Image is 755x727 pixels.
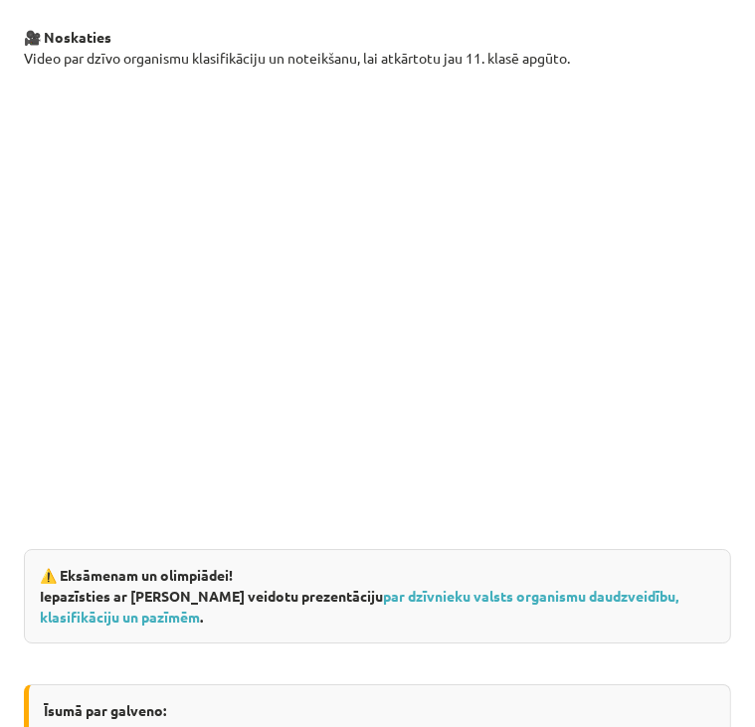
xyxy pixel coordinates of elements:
a: par dzīvnieku valsts organismu daudzveidību, klasifikāciju un pazīmēm [40,587,678,626]
strong: Iepazīsties ar [PERSON_NAME] veidotu prezentāciju . [40,587,678,626]
strong: Īsumā par galveno: [44,701,166,719]
strong: ⚠️ Eksāmenam un olimpiādei! [40,566,233,584]
strong: 🎥 Noskaties [24,28,111,46]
